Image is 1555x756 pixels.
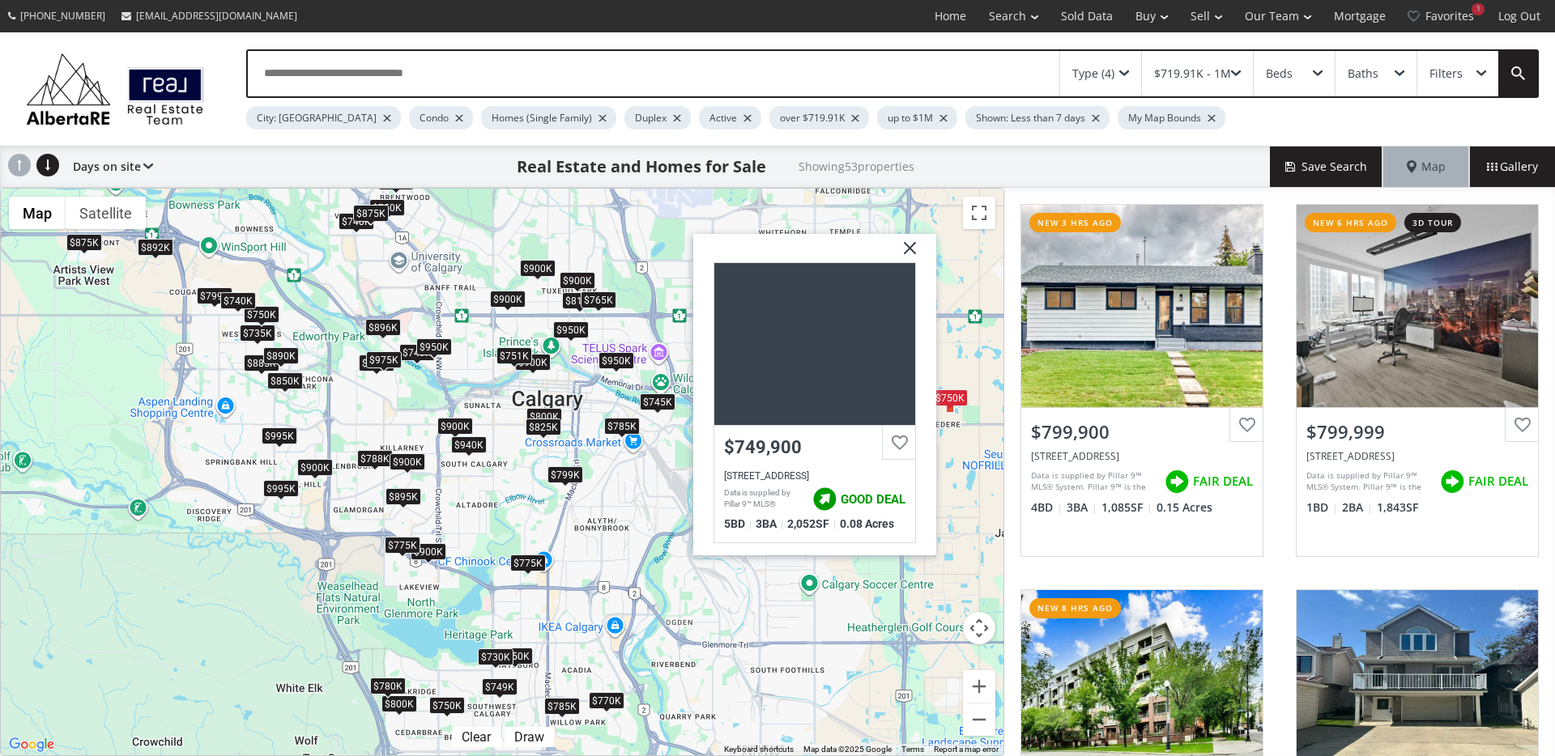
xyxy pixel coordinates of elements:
div: $785K [604,418,640,435]
div: City: [GEOGRAPHIC_DATA] [246,106,401,130]
div: Clear [458,729,495,745]
div: $819K [562,292,598,309]
div: $750K [429,697,465,714]
div: $740K [339,213,374,230]
div: Filters [1429,68,1463,79]
div: $890K [263,347,299,364]
div: $900K [560,272,595,289]
div: $770K [589,692,624,709]
h1: Real Estate and Homes for Sale [517,155,766,178]
div: $850K [267,372,303,389]
div: $800K [526,408,562,425]
img: rating icon [1161,465,1193,498]
div: $780K [370,677,406,694]
button: Zoom out [963,703,995,736]
div: 636 Cedarille Way SW, Calgary, AB T2W 2G7 [1031,449,1253,463]
div: Active [699,106,761,130]
div: $950K [599,352,634,369]
div: $885K [244,355,279,372]
div: Beds [1266,68,1293,79]
div: $775K [385,537,420,554]
div: My Map Bounds [1118,106,1225,130]
a: new 6 hrs ago3d tour$799,999[STREET_ADDRESS]Data is supplied by Pillar 9™ MLS® System. Pillar 9™ ... [1280,188,1555,573]
span: 2,052 SF [787,517,836,530]
div: $800K [381,695,417,712]
div: $750K [369,199,405,216]
div: $950K [553,321,589,338]
div: $875K [66,234,102,251]
div: $775K [510,554,546,571]
button: Map camera controls [963,612,995,644]
span: 2 BA [1342,499,1373,516]
div: $892K [138,239,173,256]
div: $751K [496,347,532,364]
div: Homes (Single Family) [481,106,616,130]
img: rating icon [1436,465,1468,498]
span: [PHONE_NUMBER] [20,9,105,23]
div: Gallery [1469,147,1555,187]
span: 4 BD [1031,499,1063,516]
div: $900K [520,260,556,277]
div: $995K [263,480,299,497]
a: new 3 hrs ago$799,900[STREET_ADDRESS]Data is supplied by Pillar 9™ MLS® System. Pillar 9™ is the ... [1004,188,1280,573]
div: $799,900 [1031,419,1253,444]
button: Show street map [9,197,66,229]
div: View Photos & Details [1359,683,1476,699]
div: $750K [244,306,279,323]
div: $900K [390,453,425,470]
div: Baths [1348,68,1378,79]
span: Map data ©2025 Google [803,745,892,754]
div: $950K [416,338,452,355]
span: 1,085 SF [1101,499,1152,516]
span: 3 BA [756,517,783,530]
button: Keyboard shortcuts [724,744,794,755]
button: Toggle fullscreen view [963,197,995,229]
div: $765K [581,291,616,308]
div: up to $1M [877,106,957,130]
span: 1 BD [1306,499,1338,516]
div: $785K [544,698,580,715]
div: $900K [411,543,446,560]
div: $880K [378,173,414,190]
div: $749,900 [724,437,905,457]
span: 0.15 Acres [1157,499,1212,516]
div: $799K [197,287,232,304]
div: $750K [932,389,968,406]
span: FAIR DEAL [1193,473,1253,490]
img: Google [5,734,58,755]
div: $900K [515,354,551,371]
img: rating icon [808,483,841,516]
div: 91 Belvedere Crescent SE, Calgary, AB T2A 7G2 [714,263,915,425]
button: Show satellite imagery [66,197,146,229]
a: Open this area in Google Maps (opens a new window) [5,734,58,755]
div: Click to draw. [505,729,554,745]
div: $749K [399,344,435,361]
div: $730K [478,648,513,665]
div: $735K [240,325,275,342]
div: $875K [353,205,389,222]
div: $750K [497,648,533,665]
div: View Photos & Details [1084,683,1200,699]
div: View Photos & Details [1359,298,1476,314]
div: Data is supplied by Pillar 9™ MLS® System. Pillar 9™ is the owner of the copyright in its MLS® Sy... [1306,469,1432,494]
div: Shown: Less than 7 days [965,106,1110,130]
div: $995K [262,427,297,444]
span: FAIR DEAL [1468,473,1528,490]
div: $740K [220,292,256,309]
span: [EMAIL_ADDRESS][DOMAIN_NAME] [136,9,297,23]
span: Map [1407,159,1446,175]
img: Logo [18,49,212,130]
div: 91 Belvedere Crescent SE, Calgary, AB T2A 7G2 [724,470,905,482]
button: Save Search [1270,147,1383,187]
button: Zoom in [963,670,995,703]
a: Report a map error [934,745,999,754]
div: Type (4) [1072,68,1114,79]
div: $900K [490,291,526,308]
div: Data is supplied by Pillar 9™ MLS® System. Pillar 9™ is the owner of the copyright in its MLS® Sy... [1031,469,1157,494]
div: Condo [409,106,473,130]
div: over $719.91K [769,106,869,130]
div: 519 17 Avenue SW #810, Calgary, AB T2S 0A9 [1306,449,1528,463]
a: $749,900[STREET_ADDRESS]Data is supplied by Pillar 9™ MLS® System. Pillar 9™ is the owner of the ... [714,262,916,543]
h2: Showing 53 properties [799,160,914,172]
div: $799,999 [1306,419,1528,444]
